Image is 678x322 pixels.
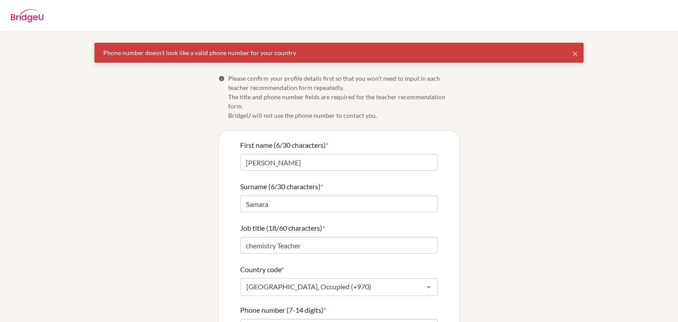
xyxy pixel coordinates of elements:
button: Close [572,48,578,59]
span: Info [218,75,225,82]
label: Country code [240,264,284,275]
label: Surname (6/30 characters) [240,181,323,192]
input: Enter your first name [240,154,438,171]
label: First name (6/30 characters) [240,140,328,150]
input: Enter your job title [240,237,438,254]
img: BridgeU logo [11,9,44,22]
span: [GEOGRAPHIC_DATA], Occupied (+970) [244,282,420,291]
span: × [572,47,578,60]
label: Phone number (7-14 digits) [240,305,326,315]
div: Phone number doesn't look like a valid phone number for your country [103,48,575,57]
input: Enter your surname [240,195,438,212]
label: Job title (18/60 characters) [240,223,325,233]
span: Please confirm your profile details first so that you won’t need to input in each teacher recomme... [228,74,460,120]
